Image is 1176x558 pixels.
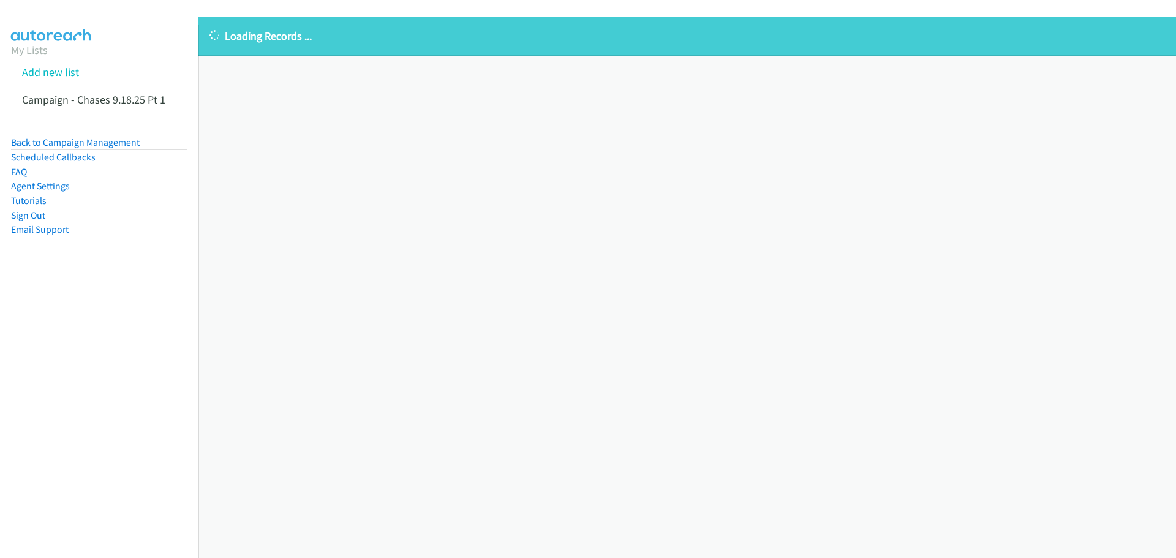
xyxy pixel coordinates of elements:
[11,195,47,206] a: Tutorials
[209,28,1165,44] p: Loading Records ...
[11,180,70,192] a: Agent Settings
[22,92,165,107] a: Campaign - Chases 9.18.25 Pt 1
[11,209,45,221] a: Sign Out
[11,166,27,178] a: FAQ
[11,224,69,235] a: Email Support
[11,137,140,148] a: Back to Campaign Management
[11,43,48,57] a: My Lists
[11,151,96,163] a: Scheduled Callbacks
[22,65,79,79] a: Add new list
